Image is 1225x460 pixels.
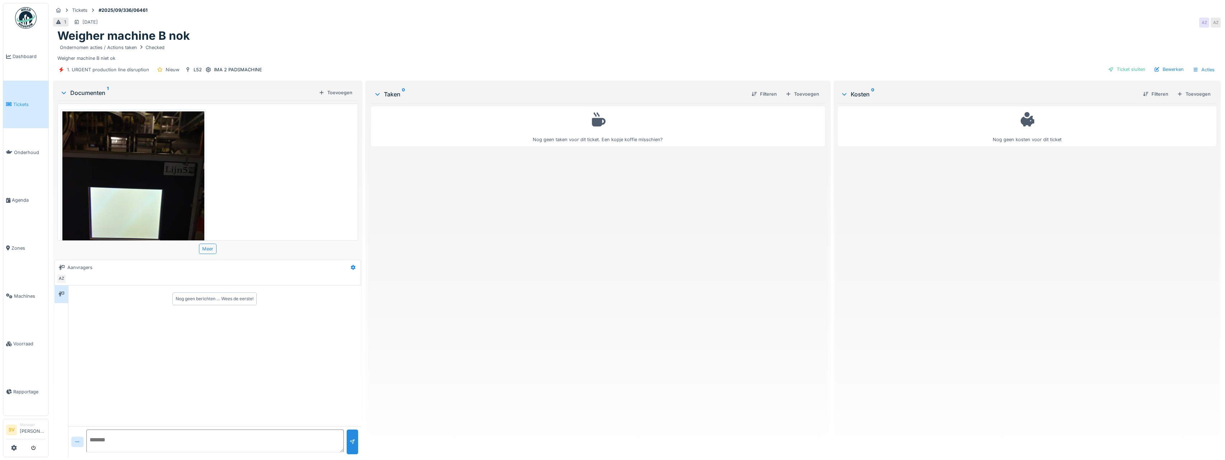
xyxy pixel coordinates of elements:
a: Tickets [3,81,48,129]
span: Agenda [12,197,46,203]
div: AZ [56,274,66,284]
div: Tickets [72,7,87,14]
span: Machines [14,293,46,300]
a: Voorraad [3,320,48,368]
a: Onderhoud [3,128,48,176]
div: Acties [1190,64,1218,75]
sup: 0 [402,90,405,99]
sup: 0 [871,90,874,99]
div: Toevoegen [1174,89,1214,99]
li: [PERSON_NAME] [20,422,46,437]
span: Onderhoud [14,149,46,156]
div: Bewerken [1151,64,1187,74]
div: Manager [20,422,46,427]
div: AZ [1211,18,1221,28]
a: Dashboard [3,33,48,81]
div: Kosten [841,90,1137,99]
li: SV [6,425,17,435]
div: AZ [1199,18,1209,28]
div: Filteren [1140,89,1171,99]
img: Badge_color-CXgf-gQk.svg [15,7,37,29]
div: Nog geen berichten … Wees de eerste! [176,296,253,302]
div: Taken [374,90,746,99]
div: Aanvragers [67,264,92,271]
div: Weigher machine B niet ok [57,43,1216,62]
div: Meer [199,244,217,254]
div: Nog geen kosten voor dit ticket [842,110,1212,143]
img: 6bam9p7jsbqpdylm0ujkl6c92bjt [62,111,204,301]
div: [DATE] [82,19,98,25]
div: Nieuw [166,66,179,73]
strong: #2025/09/336/06461 [96,7,151,14]
div: Ticket sluiten [1105,64,1148,74]
div: Toevoegen [783,89,822,99]
a: Rapportage [3,368,48,416]
span: Zones [11,245,46,251]
span: Dashboard [13,53,46,60]
span: Rapportage [13,388,46,395]
div: Documenten [60,88,316,97]
div: Toevoegen [316,88,355,97]
div: Filteren [749,89,780,99]
span: Voorraad [13,340,46,347]
h1: Weigher machine B nok [57,29,190,43]
div: 1 [64,19,66,25]
div: Ondernomen acties / Actions taken Checked [60,44,165,51]
span: Tickets [13,101,46,108]
a: Machines [3,272,48,320]
a: Agenda [3,176,48,224]
a: SV Manager[PERSON_NAME] [6,422,46,439]
div: IMA 2 PADSMACHINE [214,66,262,73]
a: Zones [3,224,48,272]
div: Nog geen taken voor dit ticket. Een kopje koffie misschien? [376,110,820,143]
sup: 1 [107,88,109,97]
div: L52 [194,66,202,73]
div: 1. URGENT production line disruption [67,66,149,73]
